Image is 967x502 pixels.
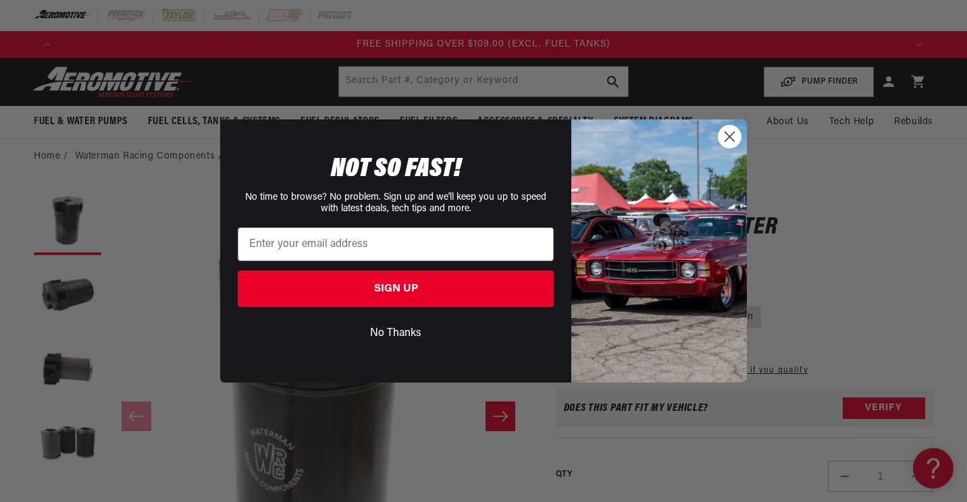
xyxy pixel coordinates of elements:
[245,192,546,214] span: No time to browse? No problem. Sign up and we'll keep you up to speed with latest deals, tech tip...
[238,271,554,307] button: SIGN UP
[571,119,747,383] img: 85cdd541-2605-488b-b08c-a5ee7b438a35.jpeg
[238,227,554,261] input: Enter your email address
[718,125,741,148] button: Close dialog
[331,156,461,183] span: NOT SO FAST!
[238,320,554,346] button: No Thanks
